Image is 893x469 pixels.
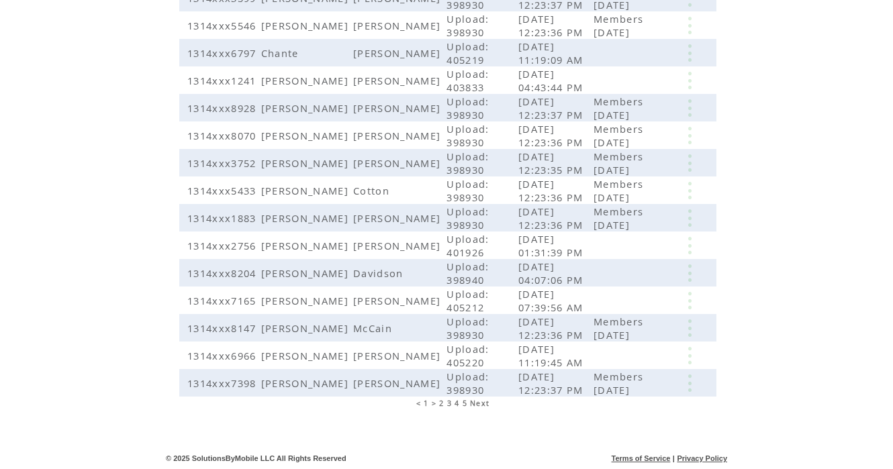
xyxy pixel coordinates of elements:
[446,67,489,94] span: Upload: 403833
[439,399,444,408] a: 2
[677,454,727,462] a: Privacy Policy
[166,454,346,462] span: © 2025 SolutionsByMobile LLC All Rights Reserved
[446,342,489,369] span: Upload: 405220
[594,370,643,397] span: Members [DATE]
[518,260,587,286] span: [DATE] 04:07:06 PM
[187,211,260,225] span: 1314xxx1883
[261,129,352,142] span: [PERSON_NAME]
[261,184,352,197] span: [PERSON_NAME]
[261,101,352,115] span: [PERSON_NAME]
[446,205,489,231] span: Upload: 398930
[446,370,489,397] span: Upload: 398930
[455,399,459,408] a: 4
[353,266,407,280] span: Davidson
[353,321,395,335] span: McCain
[261,349,352,362] span: [PERSON_NAME]
[446,122,489,149] span: Upload: 398930
[446,232,489,259] span: Upload: 401926
[594,122,643,149] span: Members [DATE]
[518,370,587,397] span: [DATE] 12:23:37 PM
[187,266,260,280] span: 1314xxx8204
[470,399,489,408] a: Next
[518,12,587,39] span: [DATE] 12:23:36 PM
[594,315,643,342] span: Members [DATE]
[353,129,444,142] span: [PERSON_NAME]
[187,294,260,307] span: 1314xxx7165
[353,46,444,60] span: [PERSON_NAME]
[353,211,444,225] span: [PERSON_NAME]
[261,211,352,225] span: [PERSON_NAME]
[463,399,467,408] a: 5
[261,294,352,307] span: [PERSON_NAME]
[594,12,643,39] span: Members [DATE]
[187,239,260,252] span: 1314xxx2756
[518,232,587,259] span: [DATE] 01:31:39 PM
[594,177,643,204] span: Members [DATE]
[187,74,260,87] span: 1314xxx1241
[353,156,444,170] span: [PERSON_NAME]
[594,205,643,231] span: Members [DATE]
[446,260,489,286] span: Upload: 398940
[446,12,489,39] span: Upload: 398930
[187,19,260,32] span: 1314xxx5546
[187,46,260,60] span: 1314xxx6797
[187,321,260,335] span: 1314xxx8147
[518,315,587,342] span: [DATE] 12:23:36 PM
[612,454,671,462] a: Terms of Service
[353,376,444,390] span: [PERSON_NAME]
[518,150,587,176] span: [DATE] 12:23:35 PM
[447,399,452,408] a: 3
[261,239,352,252] span: [PERSON_NAME]
[353,184,393,197] span: Cotton
[187,184,260,197] span: 1314xxx5433
[416,399,437,408] span: < 1 >
[187,349,260,362] span: 1314xxx6966
[673,454,675,462] span: |
[518,205,587,231] span: [DATE] 12:23:36 PM
[187,129,260,142] span: 1314xxx8070
[446,150,489,176] span: Upload: 398930
[446,287,489,314] span: Upload: 405212
[187,376,260,390] span: 1314xxx7398
[446,177,489,204] span: Upload: 398930
[187,101,260,115] span: 1314xxx8928
[518,177,587,204] span: [DATE] 12:23:36 PM
[353,19,444,32] span: [PERSON_NAME]
[261,321,352,335] span: [PERSON_NAME]
[446,315,489,342] span: Upload: 398930
[353,349,444,362] span: [PERSON_NAME]
[261,156,352,170] span: [PERSON_NAME]
[594,150,643,176] span: Members [DATE]
[353,294,444,307] span: [PERSON_NAME]
[446,40,489,66] span: Upload: 405219
[353,239,444,252] span: [PERSON_NAME]
[353,74,444,87] span: [PERSON_NAME]
[518,40,587,66] span: [DATE] 11:19:09 AM
[518,67,587,94] span: [DATE] 04:43:44 PM
[353,101,444,115] span: [PERSON_NAME]
[261,266,352,280] span: [PERSON_NAME]
[261,376,352,390] span: [PERSON_NAME]
[446,95,489,121] span: Upload: 398930
[594,95,643,121] span: Members [DATE]
[518,95,587,121] span: [DATE] 12:23:37 PM
[518,287,587,314] span: [DATE] 07:39:56 AM
[261,19,352,32] span: [PERSON_NAME]
[518,122,587,149] span: [DATE] 12:23:36 PM
[261,46,302,60] span: Chante
[261,74,352,87] span: [PERSON_NAME]
[518,342,587,369] span: [DATE] 11:19:45 AM
[187,156,260,170] span: 1314xxx3752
